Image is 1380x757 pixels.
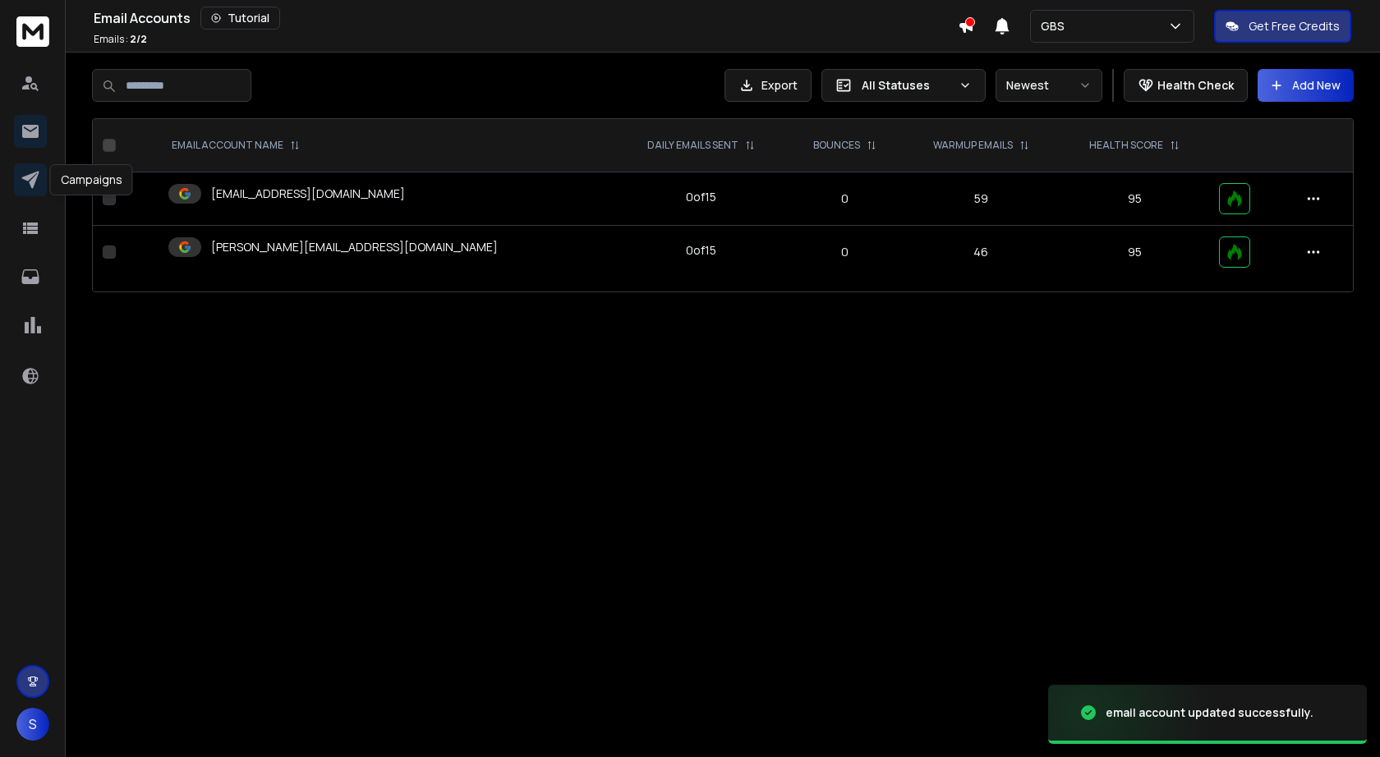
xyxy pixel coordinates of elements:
p: DAILY EMAILS SENT [647,139,738,152]
span: 2 / 2 [130,32,147,46]
td: 59 [903,172,1060,226]
div: Email Accounts [94,7,958,30]
button: Newest [996,69,1102,102]
button: Tutorial [200,7,280,30]
p: Get Free Credits [1249,18,1340,34]
p: BOUNCES [813,139,860,152]
button: Export [724,69,812,102]
button: S [16,708,49,741]
button: Health Check [1124,69,1248,102]
p: [EMAIL_ADDRESS][DOMAIN_NAME] [211,186,405,202]
p: GBS [1041,18,1071,34]
td: 95 [1060,226,1209,279]
p: Emails : [94,33,147,46]
p: All Statuses [862,77,952,94]
div: email account updated successfully. [1106,704,1313,721]
div: 0 of 15 [686,242,716,259]
button: Add New [1258,69,1354,102]
td: 46 [903,226,1060,279]
td: 95 [1060,172,1209,226]
div: 0 of 15 [686,189,716,205]
p: 0 [798,244,893,260]
p: HEALTH SCORE [1089,139,1163,152]
div: EMAIL ACCOUNT NAME [172,139,300,152]
div: Campaigns [50,164,133,195]
p: 0 [798,190,893,207]
button: Get Free Credits [1214,10,1351,43]
p: [PERSON_NAME][EMAIL_ADDRESS][DOMAIN_NAME] [211,239,498,255]
p: WARMUP EMAILS [933,139,1013,152]
p: Health Check [1157,77,1234,94]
